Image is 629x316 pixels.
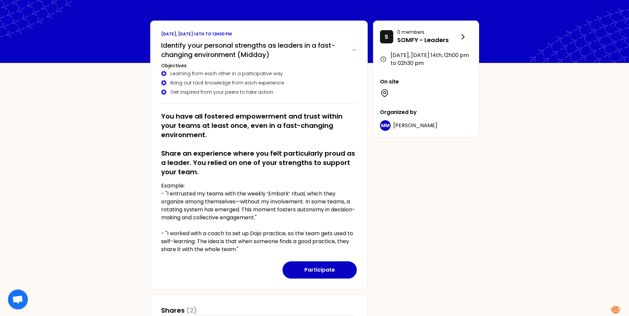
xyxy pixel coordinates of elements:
p: S [385,32,388,41]
p: SOMFY - Leaders [397,35,459,45]
div: Ouvrir le chat [8,290,28,309]
div: Get inspired from your peers to take action [161,89,357,95]
div: [DATE], [DATE] 14th , 12h00 pm to 02h30 pm [380,51,472,67]
h3: Objectives [161,62,357,69]
p: [DATE], [DATE] 14th to 12h00 pm [161,31,357,37]
span: [PERSON_NAME] [393,122,437,129]
p: 0 members [397,29,459,35]
button: Participate [283,261,357,279]
p: MM [381,122,390,129]
p: Example: - "I entrusted my teams with the weekly ‘Embark’ ritual, which they organize among thems... [161,182,357,253]
span: (2) [186,306,197,315]
h2: You have all fostered empowerment and trust within your teams at least once, even in a fast-chang... [161,112,357,177]
button: Identify your personal strengths as leaders in a fast-changing environment (Midday) [161,41,357,59]
h3: Shares [161,306,197,315]
h2: Identify your personal strengths as leaders in a fast-changing environment (Midday) [161,41,346,59]
p: Organized by [380,108,472,116]
div: Bring out tacit knowledge from each experience [161,79,357,86]
p: On site [380,78,472,86]
div: Learning from each other in a participative way [161,70,357,77]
